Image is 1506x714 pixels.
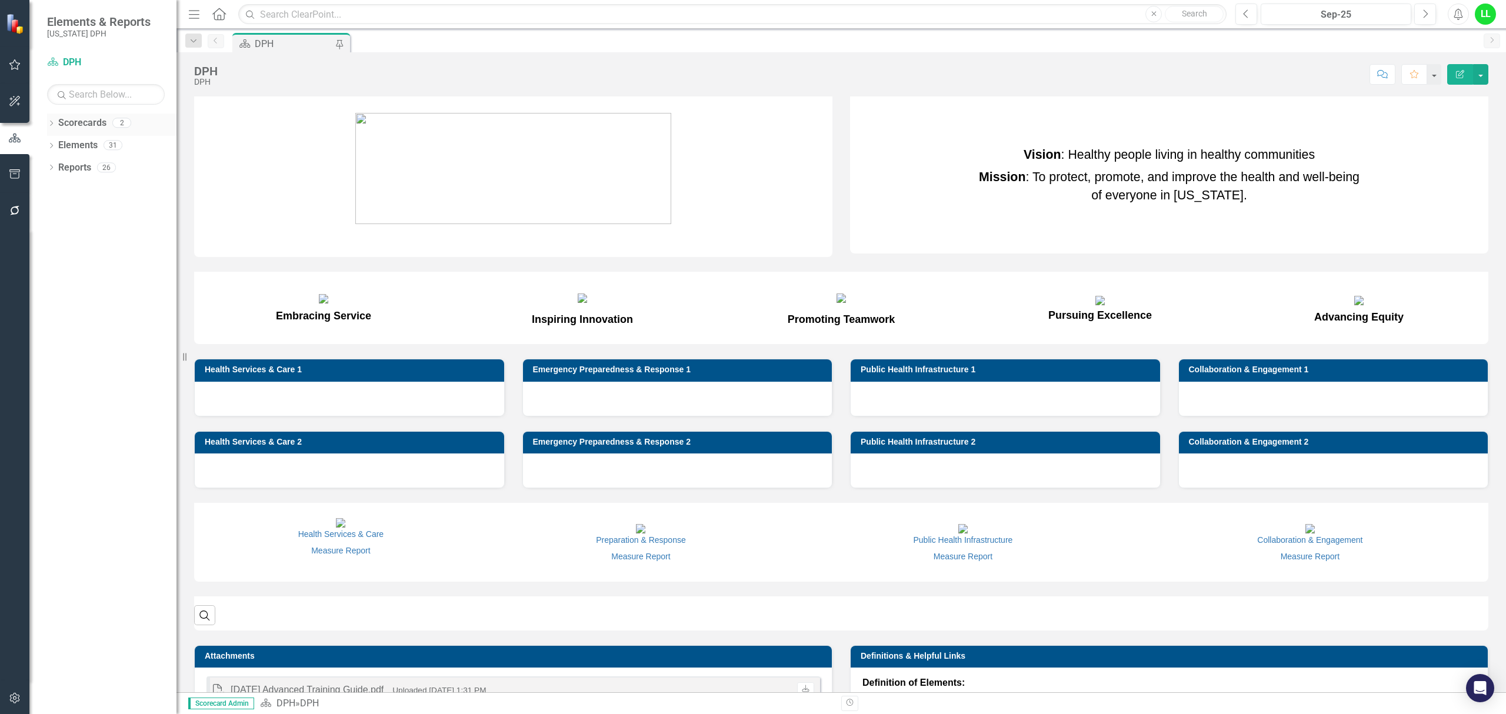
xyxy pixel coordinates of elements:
a: Elements [58,139,98,152]
a: Reports [58,161,91,175]
div: [DATE] Advanced Training Guide.pdf [231,683,384,697]
div: » [260,697,832,710]
h3: Health Services & Care 1 [205,365,498,374]
h3: Public Health Infrastructure 2 [861,438,1154,446]
span: Search [1182,9,1207,18]
h3: Health Services & Care 2 [205,438,498,446]
strong: Vision [1024,148,1061,162]
a: Measure Report [1281,552,1340,561]
img: mceclip10.png [578,293,587,303]
a: Collaboration & Engagement [1257,523,1362,545]
small: [US_STATE] DPH [47,29,151,38]
img: mceclip8.png [1305,524,1315,533]
img: mceclip5.png [336,518,345,528]
a: Measure Report [311,546,370,555]
img: mceclip12.png [1095,296,1105,305]
strong: Definition of Elements: [862,678,965,688]
div: Open Intercom Messenger [1466,674,1494,702]
a: DPH [276,698,295,709]
div: 2 [112,118,131,128]
img: mceclip9.png [319,294,328,303]
h3: Emergency Preparedness & Response 2 [533,438,827,446]
img: mceclip6.png [636,524,645,533]
h3: Emergency Preparedness & Response 1 [533,365,827,374]
span: Embracing Service [276,310,371,322]
input: Search ClearPoint... [238,4,1227,25]
h3: Collaboration & Engagement 2 [1189,438,1482,446]
a: Measure Report [934,552,992,561]
a: Preparation & Response [596,523,686,545]
h3: Public Health Infrastructure 1 [861,365,1154,374]
small: Uploaded [DATE] 1:31 PM [392,686,486,695]
input: Search Below... [47,84,165,105]
span: Pursuing Excellence [1048,294,1152,321]
img: ClearPoint Strategy [6,14,26,34]
a: Scorecards [58,116,106,130]
img: mceclip7.png [958,524,968,533]
div: DPH [300,698,319,709]
span: Inspiring Innovation [532,313,633,325]
span: Scorecard Admin [188,698,254,709]
span: Elements & Reports [47,15,151,29]
div: 31 [104,141,122,151]
a: Public Health Infrastructure [914,523,1013,545]
div: DPH [194,78,218,86]
div: DPH [255,36,332,51]
img: mceclip13.png [1354,296,1364,305]
button: LL [1475,4,1496,25]
a: Measure Report [611,552,670,561]
span: : To protect, promote, and improve the health and well-being of everyone in [US_STATE]. [979,170,1360,202]
div: DPH [194,65,218,78]
button: Search [1165,6,1224,22]
a: Health Services & Care [298,529,384,539]
img: mceclip11.png [837,293,846,303]
span: Advancing Equity [1314,294,1404,323]
a: DPH [47,56,165,69]
span: : Healthy people living in healthy communities [1024,148,1315,162]
h3: Collaboration & Engagement 1 [1189,365,1482,374]
strong: Mission [979,170,1025,184]
div: Sep-25 [1265,8,1407,22]
h3: Attachments [205,652,826,660]
span: Promoting Teamwork [788,313,895,325]
div: 26 [97,162,116,172]
h3: Definitions & Helpful Links [861,652,1482,660]
button: Sep-25 [1261,4,1411,25]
